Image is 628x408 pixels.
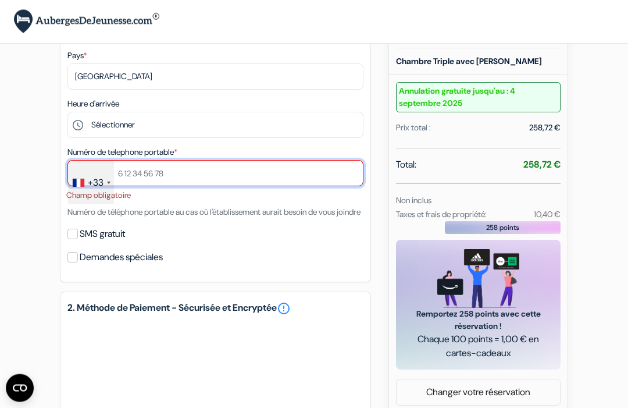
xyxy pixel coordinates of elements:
li: Champ obligatoire [66,190,363,202]
img: AubergesDeJeunesse.com [14,10,159,34]
div: +33 [88,176,104,190]
label: SMS gratuit [80,226,125,243]
img: gift_card_hero_new.png [437,250,519,308]
div: 258,72 € [529,122,561,134]
span: 258 points [486,223,519,233]
small: Annulation gratuite jusqu'au : 4 septembre 2025 [396,83,561,113]
span: Remportez 258 points avec cette réservation ! [410,308,547,333]
small: Numéro de téléphone portable au cas où l'établissement aurait besoin de vous joindre [67,207,361,218]
small: 10,40 € [534,210,561,220]
div: Prix total : [396,122,431,134]
label: Numéro de telephone portable [67,147,177,159]
label: Demandes spéciales [80,250,163,266]
a: Changer votre réservation [397,382,560,404]
a: error_outline [277,302,291,316]
h5: 2. Méthode de Paiement - Sécurisée et Encryptée [67,302,363,316]
label: Heure d'arrivée [67,98,119,111]
button: Ouvrir le widget CMP [6,374,34,402]
span: Total: [396,158,416,172]
small: Taxes et frais de propriété: [396,210,487,220]
input: 6 12 34 56 78 [67,161,363,187]
b: Chambre Triple avec [PERSON_NAME] [396,56,542,67]
div: France: +33 [68,161,114,205]
strong: 258,72 € [523,159,561,171]
label: Pays [67,50,87,62]
small: Non inclus [396,196,431,206]
span: Chaque 100 points = 1,00 € en cartes-cadeaux [410,333,547,361]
